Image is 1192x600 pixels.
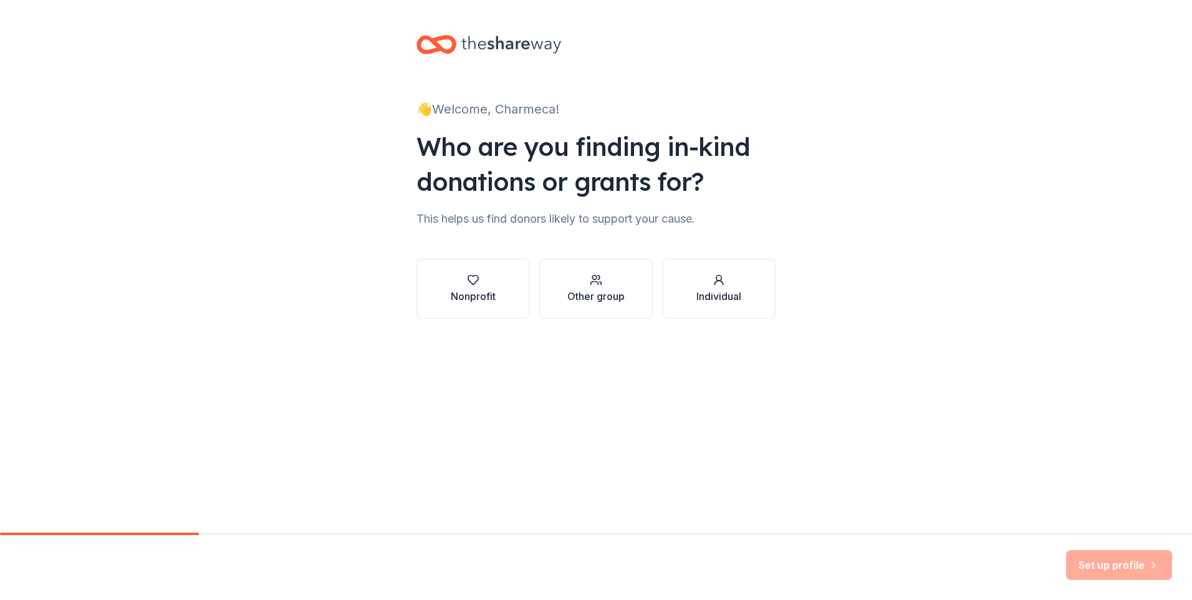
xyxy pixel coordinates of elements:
[416,99,776,119] div: 👋 Welcome, Charmeca!
[416,129,776,199] div: Who are you finding in-kind donations or grants for?
[696,289,741,304] div: Individual
[663,259,776,319] button: Individual
[539,259,652,319] button: Other group
[416,209,776,229] div: This helps us find donors likely to support your cause.
[567,289,625,304] div: Other group
[416,259,529,319] button: Nonprofit
[451,289,496,304] div: Nonprofit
